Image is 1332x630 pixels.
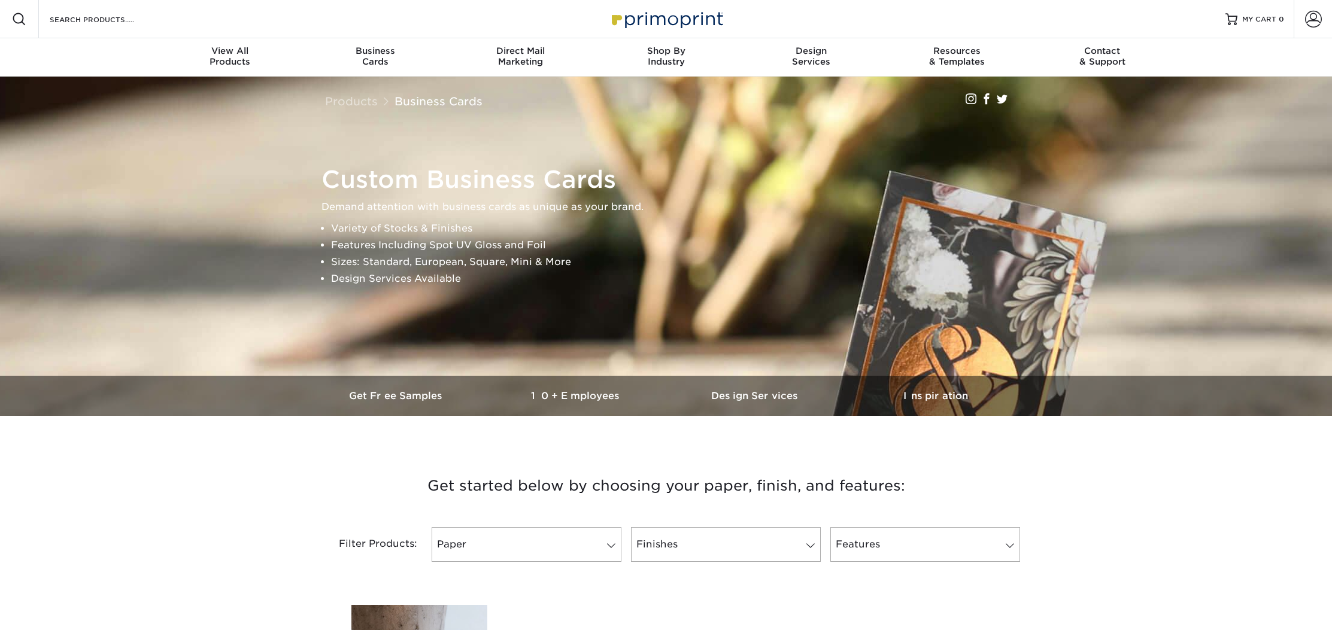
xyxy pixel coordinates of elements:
[884,45,1030,67] div: & Templates
[331,220,1022,237] li: Variety of Stocks & Finishes
[830,527,1020,562] a: Features
[593,38,739,77] a: Shop ByIndustry
[487,390,666,401] h3: 10+ Employees
[739,38,884,77] a: DesignServices
[448,38,593,77] a: Direct MailMarketing
[884,38,1030,77] a: Resources& Templates
[302,38,448,77] a: BusinessCards
[1242,14,1276,25] span: MY CART
[846,390,1025,401] h3: Inspiration
[157,45,303,56] span: View All
[307,376,487,416] a: Get Free Samples
[432,527,621,562] a: Paper
[1030,45,1175,56] span: Contact
[884,45,1030,56] span: Resources
[1279,15,1284,23] span: 0
[1030,38,1175,77] a: Contact& Support
[331,254,1022,270] li: Sizes: Standard, European, Square, Mini & More
[325,95,378,108] a: Products
[307,390,487,401] h3: Get Free Samples
[1030,45,1175,67] div: & Support
[157,45,303,67] div: Products
[739,45,884,56] span: Design
[666,376,846,416] a: Design Services
[302,45,448,67] div: Cards
[606,6,726,32] img: Primoprint
[321,165,1022,194] h1: Custom Business Cards
[307,527,427,562] div: Filter Products:
[666,390,846,401] h3: Design Services
[631,527,821,562] a: Finishes
[846,376,1025,416] a: Inspiration
[593,45,739,67] div: Industry
[157,38,303,77] a: View AllProducts
[448,45,593,56] span: Direct Mail
[48,12,165,26] input: SEARCH PRODUCTS.....
[331,270,1022,287] li: Design Services Available
[321,199,1022,215] p: Demand attention with business cards as unique as your brand.
[448,45,593,67] div: Marketing
[739,45,884,67] div: Services
[316,459,1017,513] h3: Get started below by choosing your paper, finish, and features:
[331,237,1022,254] li: Features Including Spot UV Gloss and Foil
[487,376,666,416] a: 10+ Employees
[302,45,448,56] span: Business
[395,95,483,108] a: Business Cards
[593,45,739,56] span: Shop By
